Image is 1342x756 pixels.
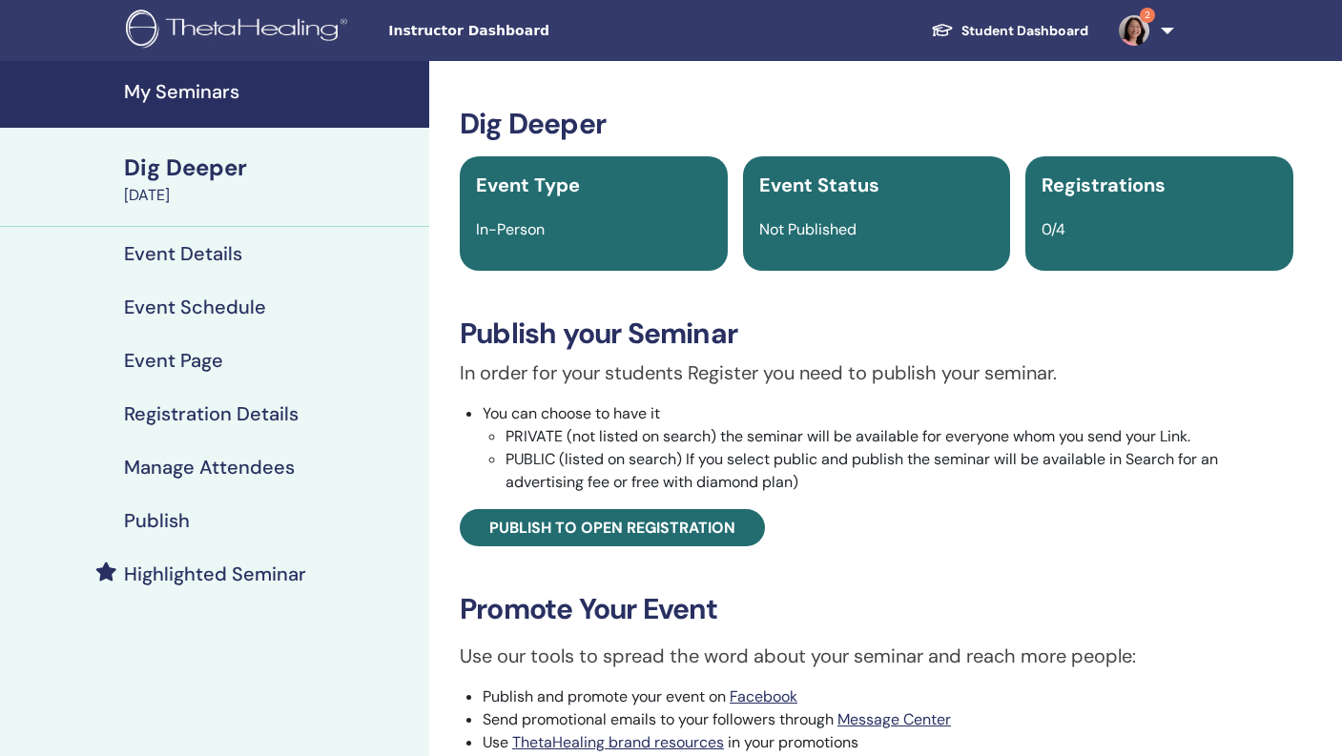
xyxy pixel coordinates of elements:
[124,80,418,103] h4: My Seminars
[124,402,299,425] h4: Registration Details
[460,592,1293,626] h3: Promote Your Event
[489,518,735,538] span: Publish to open registration
[460,317,1293,351] h3: Publish your Seminar
[512,732,724,752] a: ThetaHealing brand resources
[916,13,1104,49] a: Student Dashboard
[931,22,954,38] img: graduation-cap-white.svg
[1042,173,1166,197] span: Registrations
[837,709,951,729] a: Message Center
[483,708,1293,731] li: Send promotional emails to your followers through
[1140,8,1155,23] span: 2
[460,642,1293,670] p: Use our tools to spread the word about your seminar and reach more people:
[730,686,797,706] a: Facebook
[124,296,266,318] h4: Event Schedule
[483,402,1293,494] li: You can choose to have it
[476,173,580,197] span: Event Type
[460,509,765,546] a: Publish to open registration
[476,219,545,239] span: In-Person
[388,21,674,41] span: Instructor Dashboard
[124,562,306,585] h4: Highlighted Seminar
[126,10,354,52] img: logo.png
[483,685,1293,708] li: Publish and promote your event on
[124,509,190,532] h4: Publish
[124,152,418,184] div: Dig Deeper
[124,242,242,265] h4: Event Details
[506,425,1293,448] li: PRIVATE (not listed on search) the seminar will be available for everyone whom you send your Link.
[124,184,418,207] div: [DATE]
[759,173,879,197] span: Event Status
[124,349,223,372] h4: Event Page
[759,219,857,239] span: Not Published
[113,152,429,207] a: Dig Deeper[DATE]
[460,107,1293,141] h3: Dig Deeper
[1119,15,1149,46] img: default.jpg
[1042,219,1065,239] span: 0/4
[124,456,295,479] h4: Manage Attendees
[483,731,1293,754] li: Use in your promotions
[460,358,1293,387] p: In order for your students Register you need to publish your seminar.
[506,448,1293,494] li: PUBLIC (listed on search) If you select public and publish the seminar will be available in Searc...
